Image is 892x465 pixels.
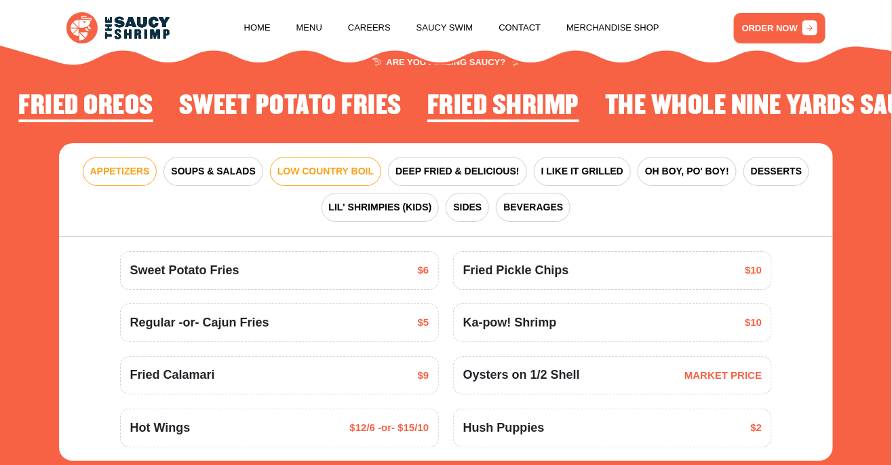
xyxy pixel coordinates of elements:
button: SOUPS & SALADS [163,157,263,186]
span: SOUPS & SALADS [171,164,255,179]
li: 4 of 4 [179,91,402,124]
button: BEVERAGES [496,193,570,222]
button: APPETIZERS [83,157,157,186]
a: Menu [296,2,322,54]
a: Saucy Swim [416,2,473,54]
button: LIL' SHRIMPIES (KIDS) [322,193,440,222]
li: 3 of 4 [18,91,153,124]
h2: Fried Oreos [18,91,153,120]
span: Fried Pickle Chips [463,261,569,280]
a: Merchandise Shop [566,2,659,54]
h2: Fried Shrimp [427,91,579,120]
h2: Sweet Potato Fries [179,91,402,120]
a: Home [244,2,271,54]
span: $9 [418,368,429,384]
span: $6 [418,263,429,278]
span: Sweet Potato Fries [130,261,239,280]
span: Ka-pow! Shrimp [463,314,557,332]
button: DESSERTS [743,157,809,186]
span: Hot Wings [130,419,191,437]
span: LOW COUNTRY BOIL [277,164,374,179]
button: LOW COUNTRY BOIL [270,157,381,186]
span: SIDES [453,200,482,215]
button: DEEP FRIED & DELICIOUS! [388,157,527,186]
span: $10 [745,263,762,278]
span: OH BOY, PO' BOY! [645,164,729,179]
span: I LIKE IT GRILLED [541,164,623,179]
a: Contact [499,2,541,54]
span: $10 [745,315,762,331]
span: DESSERTS [751,164,802,179]
span: Regular -or- Cajun Fries [130,314,269,332]
span: Fried Calamari [130,366,215,384]
span: APPETIZERS [90,164,150,179]
span: Oysters on 1/2 Shell [463,366,580,384]
span: MARKET PRICE [684,368,762,384]
a: Careers [348,2,391,54]
span: $2 [751,420,762,436]
span: $5 [418,315,429,331]
span: LIL' SHRIMPIES (KIDS) [329,200,432,215]
span: Hush Puppies [463,419,545,437]
span: BEVERAGES [503,200,563,215]
button: I LIKE IT GRILLED [534,157,631,186]
li: 1 of 4 [427,91,579,124]
span: DEEP FRIED & DELICIOUS! [395,164,520,179]
button: OH BOY, PO' BOY! [638,157,737,186]
img: logo [66,12,170,43]
span: $12/6 -or- $15/10 [350,420,429,436]
a: ORDER NOW [734,13,826,43]
button: SIDES [446,193,489,222]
